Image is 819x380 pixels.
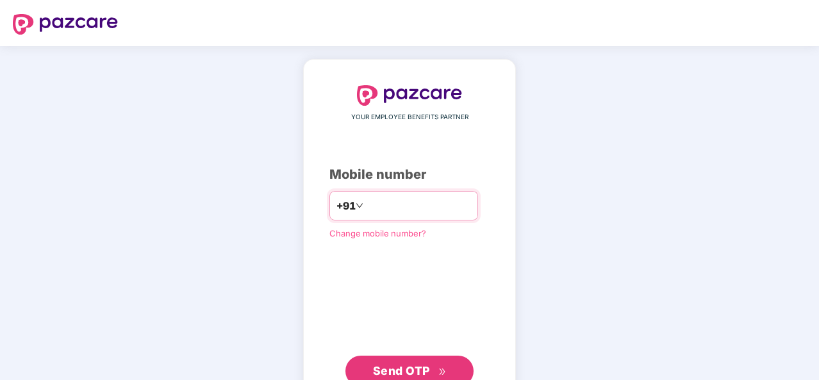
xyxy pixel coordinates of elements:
div: Mobile number [329,165,490,185]
span: double-right [438,368,447,376]
img: logo [13,14,118,35]
span: YOUR EMPLOYEE BENEFITS PARTNER [351,112,468,122]
span: +91 [336,198,356,214]
a: Change mobile number? [329,228,426,238]
span: down [356,202,363,210]
span: Send OTP [373,364,430,377]
img: logo [357,85,462,106]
